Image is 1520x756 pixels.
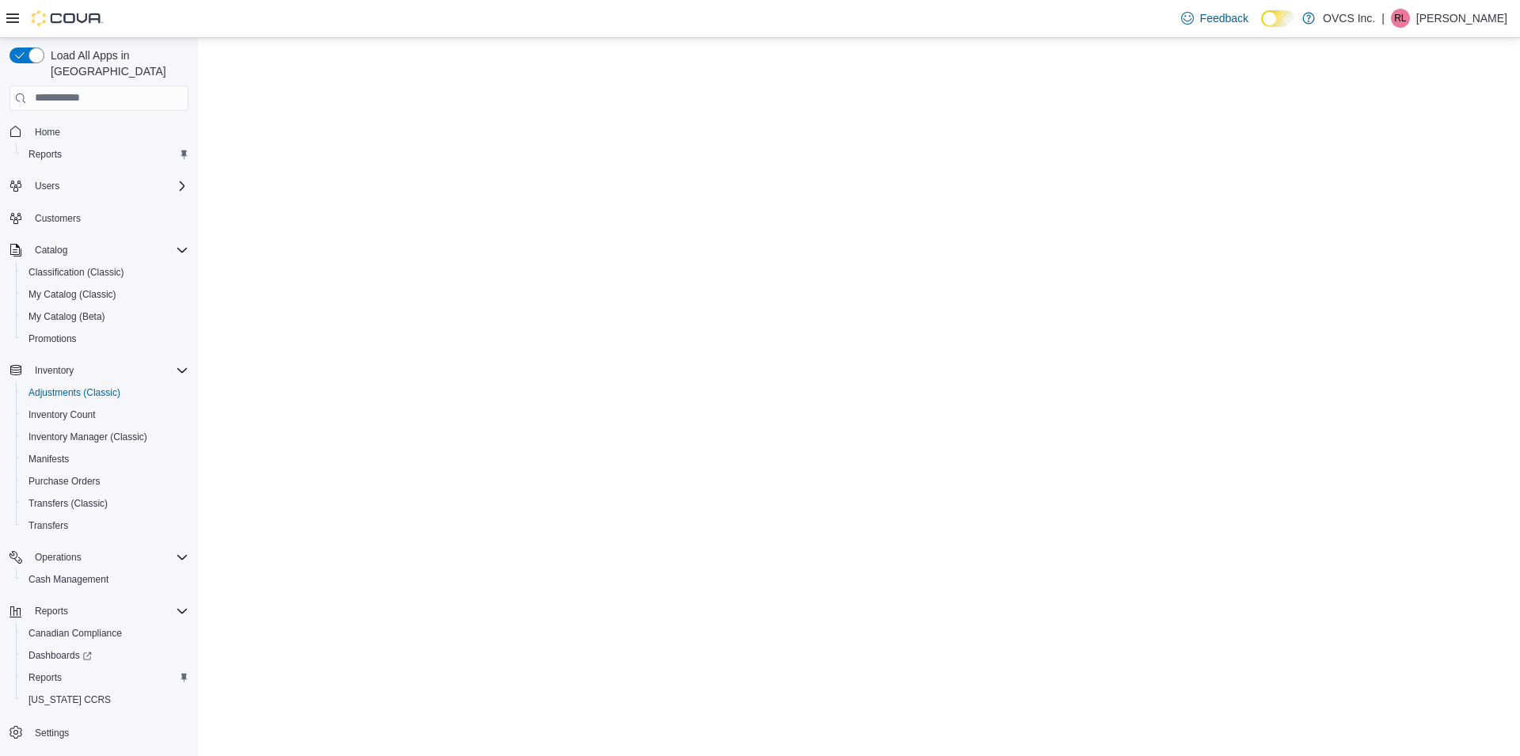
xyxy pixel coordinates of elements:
span: Settings [28,722,188,742]
button: Promotions [16,328,195,350]
span: Load All Apps in [GEOGRAPHIC_DATA] [44,47,188,79]
button: Settings [3,720,195,743]
a: Dashboards [16,644,195,667]
button: Catalog [28,241,74,260]
a: Inventory Manager (Classic) [22,427,154,446]
span: Canadian Compliance [28,627,122,640]
span: Catalog [35,244,67,256]
span: Adjustments (Classic) [28,386,120,399]
a: Adjustments (Classic) [22,383,127,402]
span: Promotions [28,332,77,345]
a: Classification (Classic) [22,263,131,282]
p: [PERSON_NAME] [1416,9,1507,28]
span: Cash Management [28,573,108,586]
span: Manifests [22,450,188,469]
button: Reports [3,600,195,622]
span: Cash Management [22,570,188,589]
a: Purchase Orders [22,472,107,491]
button: Adjustments (Classic) [16,382,195,404]
span: Manifests [28,453,69,465]
span: Transfers (Classic) [22,494,188,513]
span: Inventory Count [28,408,96,421]
button: Catalog [3,239,195,261]
button: Classification (Classic) [16,261,195,283]
span: Adjustments (Classic) [22,383,188,402]
button: Transfers (Classic) [16,492,195,515]
button: Operations [3,546,195,568]
span: Purchase Orders [28,475,101,488]
a: Reports [22,668,68,687]
button: Inventory Manager (Classic) [16,426,195,448]
button: Users [3,175,195,197]
span: Customers [35,212,81,225]
span: My Catalog (Beta) [22,307,188,326]
a: My Catalog (Beta) [22,307,112,326]
span: My Catalog (Classic) [22,285,188,304]
span: [US_STATE] CCRS [28,693,111,706]
span: Operations [35,551,82,564]
span: Reports [28,148,62,161]
p: | [1381,9,1385,28]
a: Canadian Compliance [22,624,128,643]
button: Canadian Compliance [16,622,195,644]
span: Inventory Manager (Classic) [28,431,147,443]
span: Inventory Manager (Classic) [22,427,188,446]
a: Transfers (Classic) [22,494,114,513]
a: Settings [28,724,75,743]
a: Cash Management [22,570,115,589]
span: Promotions [22,329,188,348]
span: Users [28,177,188,196]
span: My Catalog (Beta) [28,310,105,323]
button: Reports [16,143,195,165]
a: Customers [28,209,87,228]
button: Reports [28,602,74,621]
span: Reports [22,145,188,164]
span: Operations [28,548,188,567]
span: Inventory [28,361,188,380]
span: Dashboards [28,649,92,662]
button: Inventory Count [16,404,195,426]
div: Ryan Labelle [1391,9,1410,28]
span: Classification (Classic) [28,266,124,279]
img: Cova [32,10,103,26]
a: Promotions [22,329,83,348]
span: Transfers [28,519,68,532]
button: My Catalog (Beta) [16,306,195,328]
span: My Catalog (Classic) [28,288,116,301]
span: Transfers (Classic) [28,497,108,510]
span: Classification (Classic) [22,263,188,282]
span: Reports [35,605,68,617]
p: OVCS Inc. [1323,9,1375,28]
span: Canadian Compliance [22,624,188,643]
button: Cash Management [16,568,195,591]
span: Settings [35,727,69,739]
button: Reports [16,667,195,689]
span: Purchase Orders [22,472,188,491]
a: Manifests [22,450,75,469]
button: Inventory [28,361,80,380]
button: My Catalog (Classic) [16,283,195,306]
a: Feedback [1175,2,1255,34]
span: Dashboards [22,646,188,665]
span: Inventory [35,364,74,377]
span: Users [35,180,59,192]
button: Home [3,120,195,143]
button: Purchase Orders [16,470,195,492]
button: Users [28,177,66,196]
button: Inventory [3,359,195,382]
a: Reports [22,145,68,164]
span: Transfers [22,516,188,535]
button: Customers [3,207,195,230]
a: Inventory Count [22,405,102,424]
span: Washington CCRS [22,690,188,709]
button: [US_STATE] CCRS [16,689,195,711]
span: Reports [22,668,188,687]
span: Customers [28,208,188,228]
button: Manifests [16,448,195,470]
span: Home [28,122,188,142]
span: Feedback [1200,10,1248,26]
button: Operations [28,548,88,567]
span: Inventory Count [22,405,188,424]
span: Dark Mode [1261,27,1262,28]
a: Dashboards [22,646,98,665]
